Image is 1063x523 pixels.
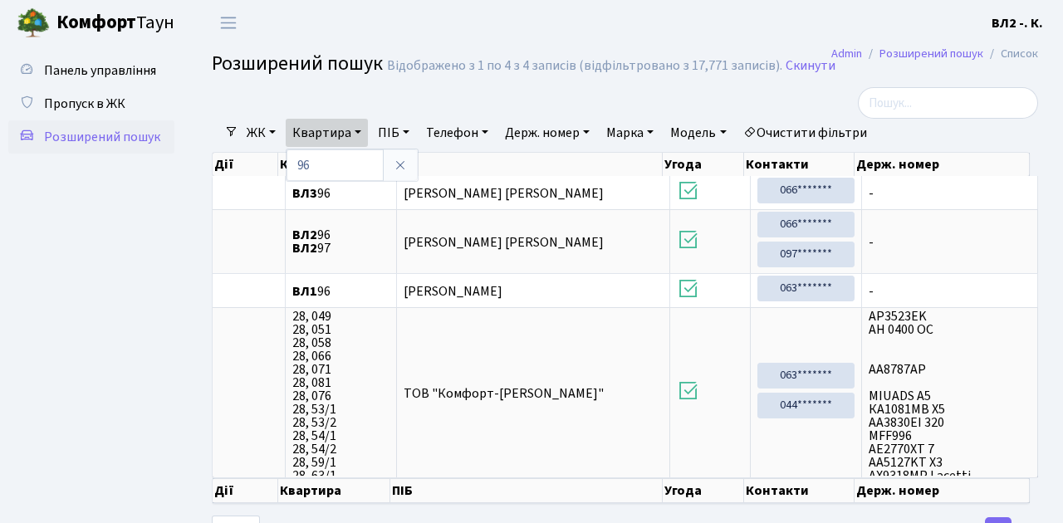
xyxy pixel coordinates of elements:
[855,478,1030,503] th: Держ. номер
[8,87,174,120] a: Пропуск в ЖК
[744,478,855,503] th: Контакти
[278,153,390,176] th: Квартира
[869,285,1031,298] span: -
[390,478,664,503] th: ПІБ
[212,49,383,78] span: Розширений пошук
[879,45,983,62] a: Розширений пошук
[213,153,278,176] th: Дії
[44,128,160,146] span: Розширений пошук
[992,13,1043,33] a: ВЛ2 -. К.
[786,58,835,74] a: Скинути
[292,184,317,203] b: ВЛ3
[744,153,855,176] th: Контакти
[663,153,743,176] th: Угода
[8,54,174,87] a: Панель управління
[292,282,317,301] b: ВЛ1
[404,233,604,252] span: [PERSON_NAME] [PERSON_NAME]
[292,239,317,257] b: ВЛ2
[600,119,660,147] a: Марка
[292,187,390,200] span: 96
[404,282,502,301] span: [PERSON_NAME]
[806,37,1063,71] nav: breadcrumb
[404,184,604,203] span: [PERSON_NAME] [PERSON_NAME]
[17,7,50,40] img: logo.png
[292,226,317,244] b: ВЛ2
[498,119,596,147] a: Держ. номер
[390,153,664,176] th: ПІБ
[240,119,282,147] a: ЖК
[831,45,862,62] a: Admin
[371,119,416,147] a: ПІБ
[278,478,390,503] th: Квартира
[292,285,390,298] span: 96
[869,310,1031,476] span: AP3523EK АН 0400 ОС АА8787АР MIUADS A5 КА1081МВ X5 АА3830ЕІ 320 MFF996 AE2770XT 7 AA5127KT X3 AX9...
[869,187,1031,200] span: -
[664,119,732,147] a: Модель
[44,61,156,80] span: Панель управління
[419,119,495,147] a: Телефон
[983,45,1038,63] li: Список
[213,478,278,503] th: Дії
[8,120,174,154] a: Розширений пошук
[663,478,743,503] th: Угода
[855,153,1030,176] th: Держ. номер
[387,58,782,74] div: Відображено з 1 по 4 з 4 записів (відфільтровано з 17,771 записів).
[858,87,1038,119] input: Пошук...
[292,310,390,476] span: 28, 049 28, 051 28, 058 28, 066 28, 071 28, 081 28, 076 28, 53/1 28, 53/2 28, 54/1 28, 54/2 28, 5...
[404,384,604,403] span: ТОВ "Комфорт-[PERSON_NAME]"
[44,95,125,113] span: Пропуск в ЖК
[56,9,136,36] b: Комфорт
[208,9,249,37] button: Переключити навігацію
[737,119,874,147] a: Очистити фільтри
[869,236,1031,249] span: -
[992,14,1043,32] b: ВЛ2 -. К.
[292,228,390,255] span: 96 97
[286,119,368,147] a: Квартира
[56,9,174,37] span: Таун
